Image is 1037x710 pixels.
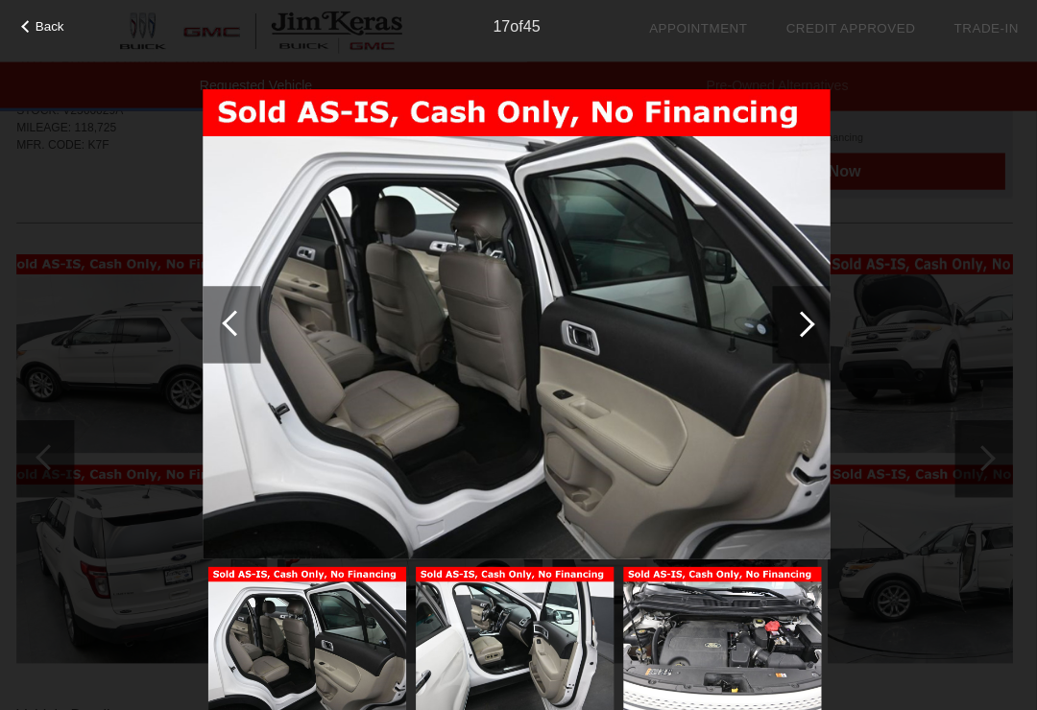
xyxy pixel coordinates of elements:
[495,18,513,35] span: 17
[786,21,915,35] a: Credit Approved
[40,19,69,34] span: Back
[525,18,543,35] span: 45
[953,21,1018,35] a: Trade-In
[650,21,748,35] a: Appointment
[206,88,831,556] img: image.aspx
